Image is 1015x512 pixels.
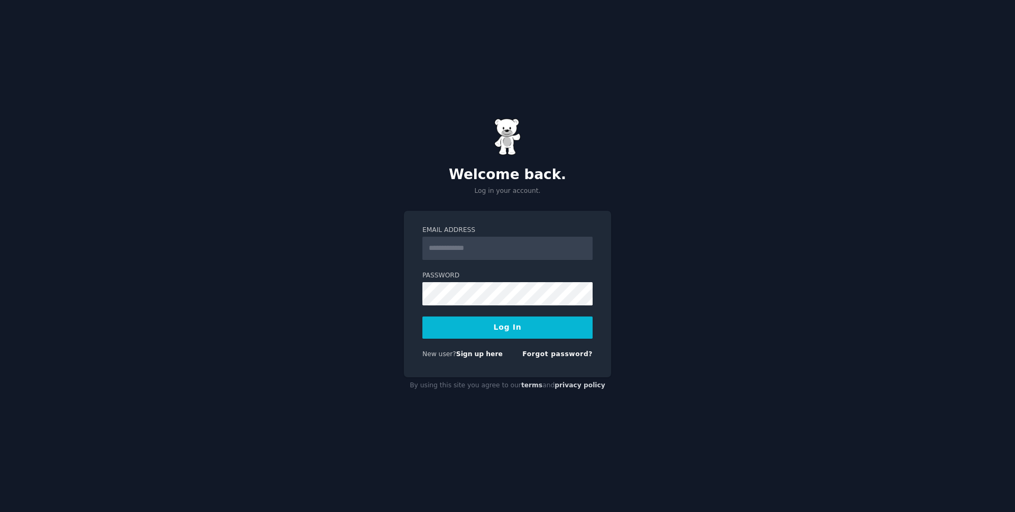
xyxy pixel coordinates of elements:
div: By using this site you agree to our and [404,377,611,394]
label: Password [422,271,593,281]
img: Gummy Bear [494,118,521,155]
a: Sign up here [456,350,503,358]
a: terms [521,381,542,389]
a: privacy policy [555,381,605,389]
label: Email Address [422,226,593,235]
button: Log In [422,316,593,339]
span: New user? [422,350,456,358]
h2: Welcome back. [404,166,611,183]
p: Log in your account. [404,187,611,196]
a: Forgot password? [522,350,593,358]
